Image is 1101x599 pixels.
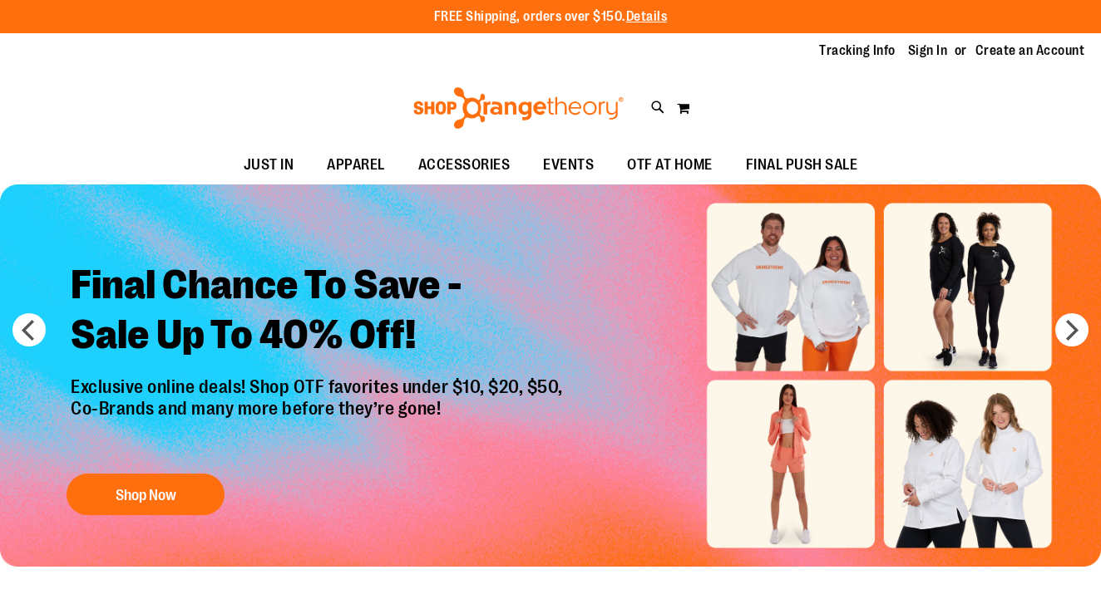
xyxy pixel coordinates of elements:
[58,248,580,376] h2: Final Chance To Save - Sale Up To 40% Off!
[244,146,294,184] span: JUST IN
[12,313,46,346] button: prev
[729,146,875,184] a: FINAL PUSH SALE
[543,146,594,184] span: EVENTS
[418,146,511,184] span: ACCESSORIES
[402,146,527,184] a: ACCESSORIES
[819,42,896,60] a: Tracking Info
[58,376,580,458] p: Exclusive online deals! Shop OTF favorites under $10, $20, $50, Co-Brands and many more before th...
[746,146,858,184] span: FINAL PUSH SALE
[58,248,580,524] a: Final Chance To Save -Sale Up To 40% Off! Exclusive online deals! Shop OTF favorites under $10, $...
[610,146,729,184] a: OTF AT HOME
[310,146,402,184] a: APPAREL
[67,474,225,516] button: Shop Now
[227,146,311,184] a: JUST IN
[1055,313,1089,346] button: next
[526,146,610,184] a: EVENTS
[411,87,626,129] img: Shop Orangetheory
[627,146,713,184] span: OTF AT HOME
[626,9,668,24] a: Details
[975,42,1085,60] a: Create an Account
[908,42,948,60] a: Sign In
[327,146,385,184] span: APPAREL
[434,7,668,27] p: FREE Shipping, orders over $150.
